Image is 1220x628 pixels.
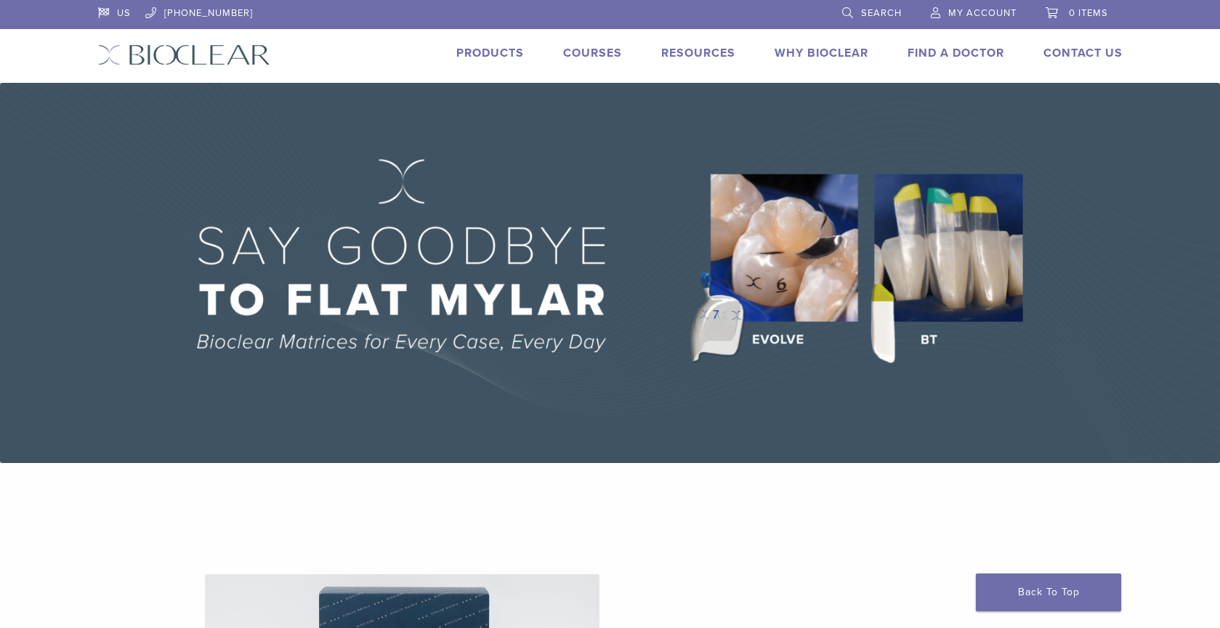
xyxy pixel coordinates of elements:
[563,46,622,60] a: Courses
[1069,7,1108,19] span: 0 items
[976,573,1121,611] a: Back To Top
[861,7,902,19] span: Search
[98,44,270,65] img: Bioclear
[661,46,735,60] a: Resources
[456,46,524,60] a: Products
[908,46,1004,60] a: Find A Doctor
[1043,46,1123,60] a: Contact Us
[948,7,1017,19] span: My Account
[775,46,868,60] a: Why Bioclear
